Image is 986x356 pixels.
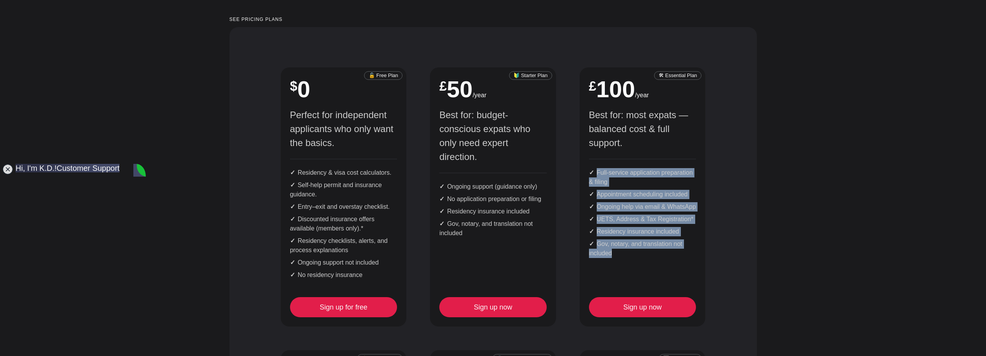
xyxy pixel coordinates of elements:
li: Ongoing help via email & WhatsApp [589,202,696,212]
li: Residency & visa cost calculators. [290,168,397,177]
small: 🔓 Free Plan [364,71,402,80]
p: Perfect for independent applicants who only want the basics. [290,108,397,150]
li: Ongoing support not included [290,258,397,267]
li: Discounted insurance offers available (members only).* [290,215,397,233]
small: 🛠 Essential Plan [654,71,701,80]
li: Self-help permit and insurance guidance. [290,181,397,199]
small: See pricing plans [230,17,757,22]
a: Sign up now [439,297,547,317]
li: No residency insurance [290,270,397,280]
small: 🔰 Starter Plan [509,71,552,80]
li: No application preparation or filing [439,194,547,204]
li: Residency checklists, alerts, and process explanations [290,236,397,255]
a: Sign up for free [290,297,397,317]
span: /year [635,92,649,98]
li: Residency insurance included [439,207,547,216]
li: Appointment scheduling included [589,190,696,199]
span: /year [473,92,487,98]
h2: 50 [439,78,547,101]
h2: 100 [589,78,696,101]
li: UETS, Address & Tax Registration* [589,215,696,224]
a: Sign up now [589,297,696,317]
p: Best for: budget-conscious expats who only need expert direction. [439,108,547,164]
sup: $ [290,79,297,93]
h2: 0 [290,78,397,101]
li: Gov, notary, and translation not included [439,219,547,238]
sup: £ [439,79,447,93]
li: Gov, notary, and translation not included [589,239,696,258]
p: Best for: most expats — balanced cost & full support. [589,108,696,150]
li: Entry–exit and overstay checklist. [290,202,397,212]
li: Residency insurance included [589,227,696,236]
sup: £ [589,79,596,93]
li: Ongoing support (guidance only) [439,182,547,191]
li: Full-service application preparation & filing [589,168,696,187]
